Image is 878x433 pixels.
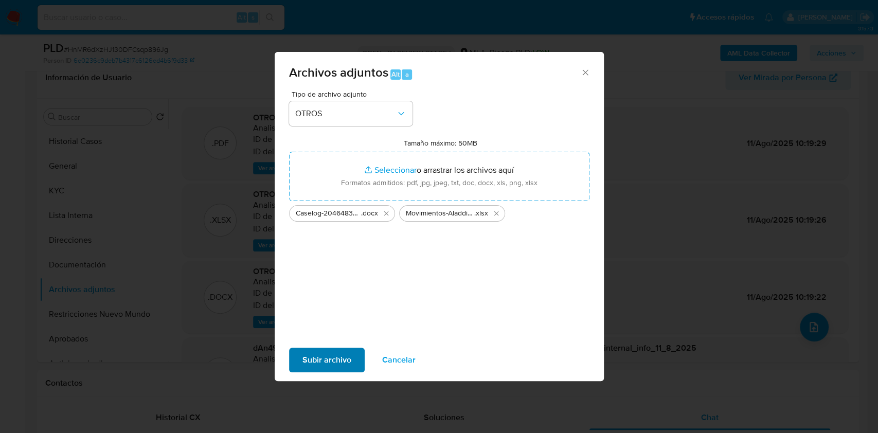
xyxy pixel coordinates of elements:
button: OTROS [289,101,413,126]
span: Subir archivo [302,349,351,371]
span: Cancelar [382,349,416,371]
ul: Archivos seleccionados [289,201,589,222]
button: Eliminar Caselog-204648334- NO ROI (julio 2025).docx [380,207,392,220]
span: OTROS [295,109,396,119]
span: Tipo de archivo adjunto [292,91,415,98]
span: .docx [361,208,378,219]
span: Archivos adjuntos [289,63,388,81]
button: Eliminar Movimientos-Aladdin-204648334 (julio 2025).xlsx [490,207,503,220]
button: Subir archivo [289,348,365,372]
span: .xlsx [474,208,488,219]
label: Tamaño máximo: 50MB [404,138,477,148]
span: Caselog-204648334- NO ROI ([DATE]) [296,208,361,219]
button: Cerrar [580,67,589,77]
span: Alt [391,69,400,79]
span: a [405,69,409,79]
span: Movimientos-Aladdin-204648334 ([DATE]) [406,208,474,219]
button: Cancelar [369,348,429,372]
